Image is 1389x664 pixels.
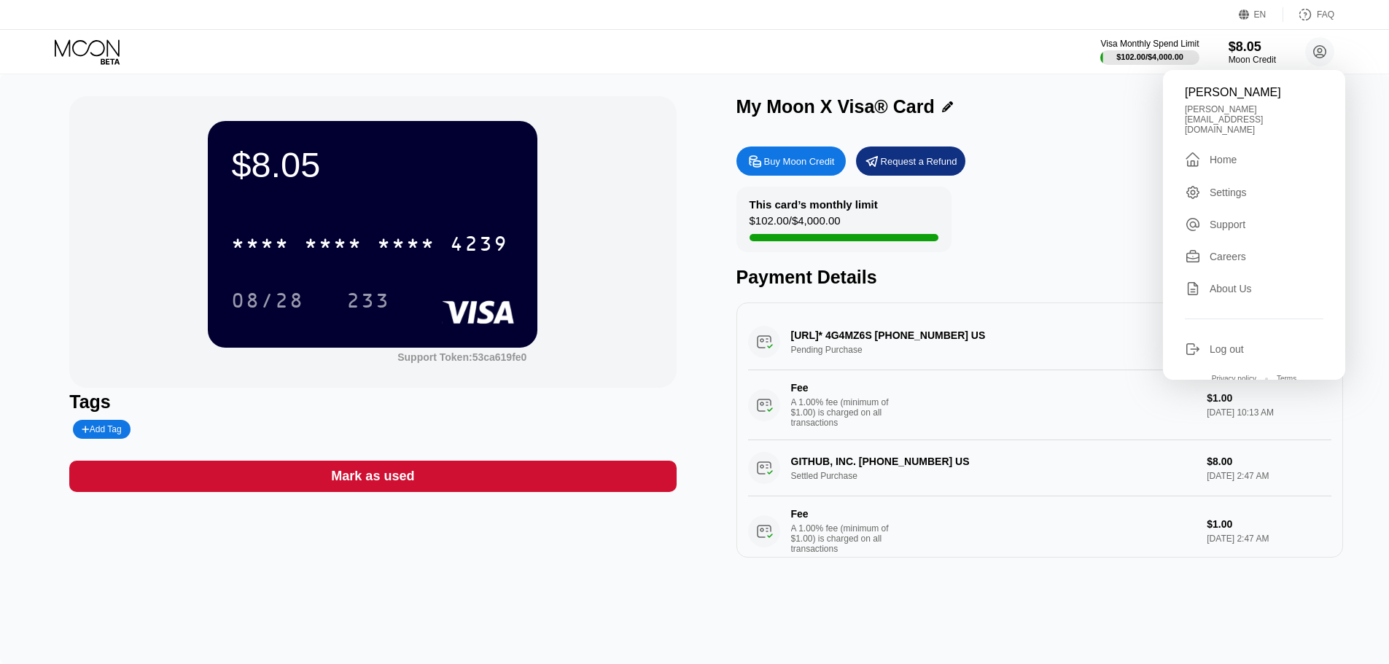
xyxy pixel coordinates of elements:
div: This card’s monthly limit [750,198,878,211]
div: [PERSON_NAME] [1185,86,1323,99]
div: FeeA 1.00% fee (minimum of $1.00) is charged on all transactions$1.00[DATE] 10:13 AM [748,370,1331,440]
div: [DATE] 10:13 AM [1207,407,1331,418]
div: Fee [791,382,893,394]
div: Terms [1277,375,1296,383]
div: Careers [1185,249,1323,265]
div: Privacy policy [1212,375,1256,383]
div: Buy Moon Credit [764,155,835,168]
div:  [1185,151,1201,168]
div: Request a Refund [856,147,965,176]
div: Support [1185,216,1323,233]
div: 233 [346,291,390,314]
div: Support [1210,219,1245,230]
div: Home [1210,154,1237,165]
div: Tags [69,391,676,413]
div: [DATE] 2:47 AM [1207,534,1331,544]
div: My Moon X Visa® Card [736,96,935,117]
div: Home [1185,151,1323,168]
div: $102.00 / $4,000.00 [1116,52,1183,61]
div: About Us [1185,281,1323,297]
div: A 1.00% fee (minimum of $1.00) is charged on all transactions [791,523,900,554]
div: FAQ [1317,9,1334,20]
div: Add Tag [82,424,121,434]
div: [PERSON_NAME][EMAIL_ADDRESS][DOMAIN_NAME] [1185,104,1323,135]
div: FeeA 1.00% fee (minimum of $1.00) is charged on all transactions$1.00[DATE] 2:47 AM [748,496,1331,566]
div: $8.05 [231,144,514,185]
div: FAQ [1283,7,1334,22]
div: Support Token:53ca619fe0 [397,351,526,363]
div: Mark as used [331,468,414,485]
div: Visa Monthly Spend Limit [1100,39,1199,49]
div: $1.00 [1207,518,1331,530]
div: $102.00 / $4,000.00 [750,214,841,234]
div: Payment Details [736,267,1343,288]
div: Visa Monthly Spend Limit$102.00/$4,000.00 [1100,39,1199,65]
div: Support Token: 53ca619fe0 [397,351,526,363]
div: EN [1254,9,1267,20]
div: Fee [791,508,893,520]
div: Log out [1185,341,1323,357]
div: Add Tag [73,420,130,439]
div: $8.05Moon Credit [1229,39,1276,65]
div: About Us [1210,283,1252,294]
div: Careers [1210,251,1246,262]
div: Request a Refund [881,155,957,168]
div: 233 [335,282,401,319]
div: Buy Moon Credit [736,147,846,176]
div: 08/28 [231,291,304,314]
div: 4239 [450,234,508,257]
div: $8.05 [1229,39,1276,55]
div: A 1.00% fee (minimum of $1.00) is charged on all transactions [791,397,900,428]
div: Moon Credit [1229,55,1276,65]
div: Log out [1210,343,1244,355]
div: Mark as used [69,461,676,492]
div: 08/28 [220,282,315,319]
div: $1.00 [1207,392,1331,404]
div: EN [1239,7,1283,22]
div: Settings [1210,187,1247,198]
div: Settings [1185,184,1323,200]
